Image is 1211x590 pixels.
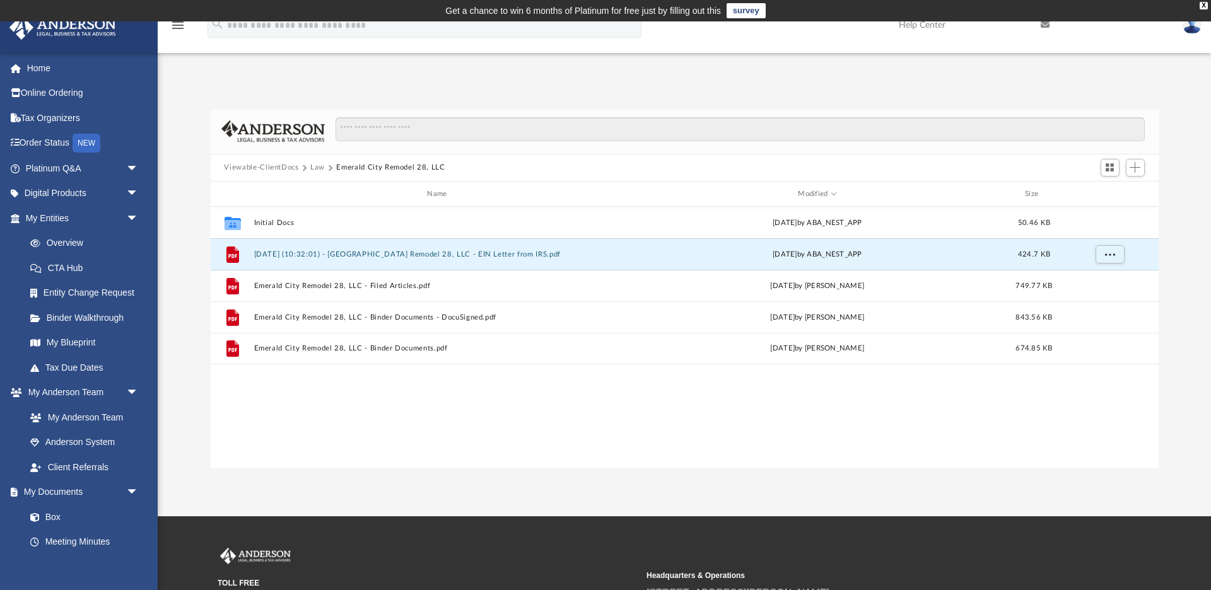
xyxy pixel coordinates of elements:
[218,548,293,564] img: Anderson Advisors Platinum Portal
[1126,159,1145,176] button: Add
[211,17,225,31] i: search
[6,15,120,40] img: Anderson Advisors Platinum Portal
[1065,188,1153,200] div: id
[631,188,1003,200] div: Modified
[211,207,1159,468] div: grid
[9,105,158,130] a: Tax Organizers
[727,3,766,18] a: survey
[1183,16,1202,34] img: User Pic
[1200,2,1208,9] div: close
[9,380,151,405] a: My Anderson Teamarrow_drop_down
[18,255,158,281] a: CTA Hub
[218,577,638,589] small: TOLL FREE
[631,344,1003,355] div: [DATE] by [PERSON_NAME]
[18,405,145,430] a: My Anderson Team
[9,55,158,81] a: Home
[224,162,298,173] button: Viewable-ClientDocs
[18,305,158,330] a: Binder Walkthrough
[336,162,445,173] button: Emerald City Remodel 28, LLC
[631,217,1003,229] div: [DATE] by ABA_NEST_APP
[1009,188,1059,200] div: Size
[9,156,158,181] a: Platinum Q&Aarrow_drop_down
[1015,282,1052,289] span: 749.77 KB
[126,156,151,182] span: arrow_drop_down
[9,81,158,106] a: Online Ordering
[126,480,151,506] span: arrow_drop_down
[254,313,626,321] button: Emerald City Remodel 28, LLC - Binder Documents - DocuSigned.pdf
[170,24,185,33] a: menu
[9,130,158,156] a: Order StatusNEW
[336,117,1144,141] input: Search files and folders
[310,162,325,173] button: Law
[18,504,145,529] a: Box
[254,219,626,227] button: Initial Docs
[445,3,721,18] div: Get a chance to win 6 months of Platinum for free just by filling out this
[631,312,1003,323] div: [DATE] by [PERSON_NAME]
[631,281,1003,292] div: [DATE] by [PERSON_NAME]
[1095,245,1124,264] button: More options
[9,480,151,505] a: My Documentsarrow_drop_down
[253,188,625,200] div: Name
[126,181,151,207] span: arrow_drop_down
[254,345,626,353] button: Emerald City Remodel 28, LLC - Binder Documents.pdf
[1017,251,1050,258] span: 424.7 KB
[631,249,1003,260] div: [DATE] by ABA_NEST_APP
[1015,314,1052,321] span: 843.56 KB
[9,181,158,206] a: Digital Productsarrow_drop_down
[18,281,158,306] a: Entity Change Request
[1101,159,1120,176] button: Switch to Grid View
[18,231,158,256] a: Overview
[254,282,626,290] button: Emerald City Remodel 28, LLC - Filed Articles.pdf
[126,380,151,406] span: arrow_drop_down
[18,529,151,555] a: Meeting Minutes
[9,205,158,231] a: My Entitiesarrow_drop_down
[18,430,151,455] a: Anderson System
[73,134,100,153] div: NEW
[254,250,626,258] button: [DATE] (10:32:01) - [GEOGRAPHIC_DATA] Remodel 28, LLC - EIN Letter from IRS.pdf
[1017,219,1050,226] span: 50.46 KB
[1015,345,1052,352] span: 674.85 KB
[18,454,151,480] a: Client Referrals
[216,188,247,200] div: id
[126,205,151,231] span: arrow_drop_down
[170,18,185,33] i: menu
[646,570,1067,581] small: Headquarters & Operations
[18,330,151,356] a: My Blueprint
[18,355,158,380] a: Tax Due Dates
